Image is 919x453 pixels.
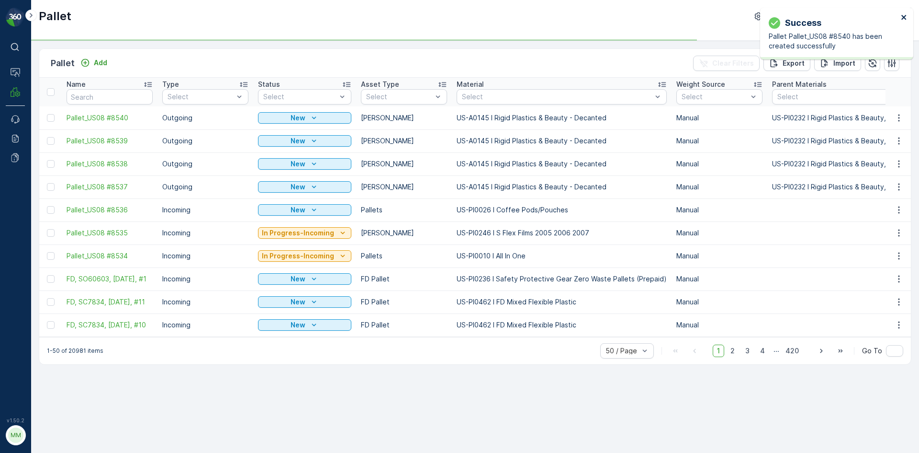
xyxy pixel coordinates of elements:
[291,320,305,330] p: New
[67,80,86,89] p: Name
[162,205,248,215] p: Incoming
[77,57,111,69] button: Add
[8,189,50,197] span: Net Weight :
[8,428,23,443] div: MM
[258,135,351,147] button: New
[168,92,234,102] p: Select
[693,56,760,71] button: Clear Filters
[769,32,898,51] p: Pallet Pallet_US08 #8540 has been created successfully
[457,297,667,307] p: US-PI0462 I FD Mixed Flexible Plastic
[47,137,55,145] div: Toggle Row Selected
[67,89,153,105] input: Search
[258,273,351,285] button: New
[361,320,447,330] p: FD Pallet
[258,80,280,89] p: Status
[262,228,334,238] p: In Progress-Incoming
[423,8,495,20] p: Pallet_US08 #8533
[457,274,667,284] p: US-PI0236 I Safety Protective Gear Zero Waste Pallets (Prepaid)
[67,251,153,261] a: Pallet_US08 #8534
[457,320,667,330] p: US-PI0462 I FD Mixed Flexible Plastic
[258,296,351,308] button: New
[676,228,762,238] p: Manual
[291,205,305,215] p: New
[47,206,55,214] div: Toggle Row Selected
[50,189,54,197] span: -
[47,298,55,306] div: Toggle Row Selected
[162,274,248,284] p: Incoming
[361,136,447,146] p: [PERSON_NAME]
[8,236,41,244] span: Material :
[263,92,336,102] p: Select
[67,159,153,169] span: Pallet_US08 #8538
[676,274,762,284] p: Manual
[47,160,55,168] div: Toggle Row Selected
[67,297,153,307] a: FD, SC7834, 9/19/25, #11
[457,251,667,261] p: US-PI0010 I All In One
[258,158,351,170] button: New
[6,8,25,27] img: logo
[67,297,153,307] span: FD, SC7834, [DATE], #11
[162,159,248,169] p: Outgoing
[772,80,827,89] p: Parent Materials
[291,136,305,146] p: New
[51,221,105,229] span: [PERSON_NAME]
[47,321,55,329] div: Toggle Row Selected
[726,345,739,357] span: 2
[67,228,153,238] a: Pallet_US08 #8535
[676,205,762,215] p: Manual
[741,345,754,357] span: 3
[783,58,805,68] p: Export
[763,56,810,71] button: Export
[47,347,103,355] p: 1-50 of 20981 items
[262,251,334,261] p: In Progress-Incoming
[457,182,667,192] p: US-A0145 I Rigid Plastics & Beauty - Decanted
[676,159,762,169] p: Manual
[361,182,447,192] p: [PERSON_NAME]
[258,227,351,239] button: In Progress-Incoming
[6,425,25,445] button: MM
[457,80,484,89] p: Material
[67,320,153,330] span: FD, SC7834, [DATE], #10
[361,159,447,169] p: [PERSON_NAME]
[814,56,861,71] button: Import
[51,57,75,70] p: Pallet
[162,251,248,261] p: Incoming
[8,205,54,213] span: Tare Weight :
[457,159,667,169] p: US-A0145 I Rigid Plastics & Beauty - Decanted
[361,297,447,307] p: FD Pallet
[901,13,908,23] button: close
[47,252,55,260] div: Toggle Row Selected
[8,221,51,229] span: Asset Type :
[773,345,779,357] p: ...
[162,113,248,123] p: Outgoing
[54,205,62,213] span: 70
[67,182,153,192] a: Pallet_US08 #8537
[291,113,305,123] p: New
[676,251,762,261] p: Manual
[361,251,447,261] p: Pallets
[361,274,447,284] p: FD Pallet
[56,173,65,181] span: 70
[94,58,107,68] p: Add
[258,250,351,262] button: In Progress-Incoming
[258,319,351,331] button: New
[8,157,32,165] span: Name :
[258,181,351,193] button: New
[756,345,769,357] span: 4
[162,136,248,146] p: Outgoing
[67,274,153,284] span: FD, SO60603, [DATE], #1
[676,297,762,307] p: Manual
[258,112,351,124] button: New
[676,113,762,123] p: Manual
[833,58,855,68] p: Import
[67,113,153,123] span: Pallet_US08 #8540
[67,136,153,146] a: Pallet_US08 #8539
[457,205,667,215] p: US-PI0026 I Coffee Pods/Pouches
[712,58,754,68] p: Clear Filters
[67,274,153,284] a: FD, SO60603, 09/25/25, #1
[291,159,305,169] p: New
[781,345,803,357] span: 420
[713,345,724,357] span: 1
